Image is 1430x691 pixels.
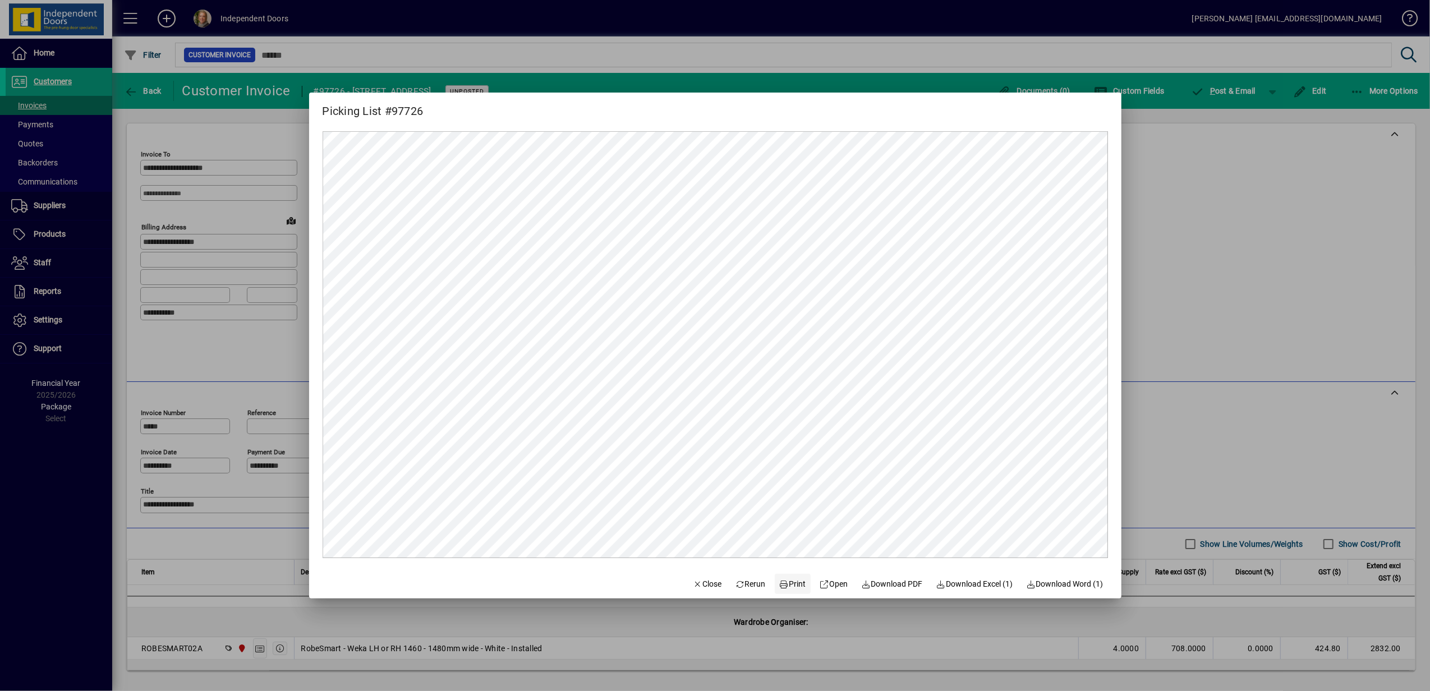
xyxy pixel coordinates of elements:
[1026,578,1103,590] span: Download Word (1)
[815,574,853,594] a: Open
[1022,574,1108,594] button: Download Word (1)
[820,578,848,590] span: Open
[688,574,727,594] button: Close
[693,578,722,590] span: Close
[775,574,811,594] button: Print
[309,93,437,120] h2: Picking List #97726
[779,578,806,590] span: Print
[735,578,766,590] span: Rerun
[861,578,923,590] span: Download PDF
[932,574,1018,594] button: Download Excel (1)
[936,578,1013,590] span: Download Excel (1)
[857,574,927,594] a: Download PDF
